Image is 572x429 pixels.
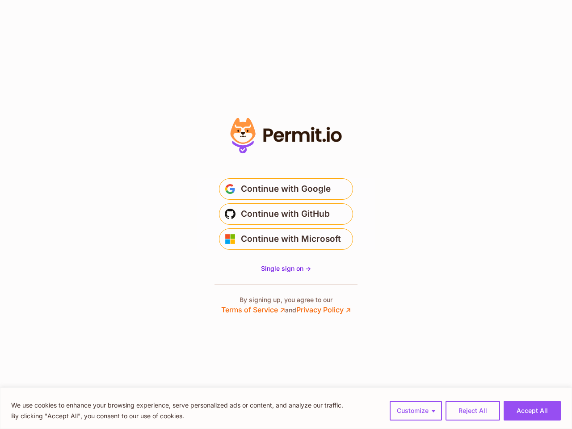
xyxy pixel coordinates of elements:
[241,182,331,196] span: Continue with Google
[219,203,353,225] button: Continue with GitHub
[241,207,330,221] span: Continue with GitHub
[219,178,353,200] button: Continue with Google
[296,305,351,314] a: Privacy Policy ↗
[221,295,351,315] p: By signing up, you agree to our and
[241,232,341,246] span: Continue with Microsoft
[11,400,343,411] p: We use cookies to enhance your browsing experience, serve personalized ads or content, and analyz...
[390,401,442,421] button: Customize
[221,305,285,314] a: Terms of Service ↗
[504,401,561,421] button: Accept All
[261,265,311,272] span: Single sign on ->
[11,411,343,421] p: By clicking "Accept All", you consent to our use of cookies.
[219,228,353,250] button: Continue with Microsoft
[261,264,311,273] a: Single sign on ->
[446,401,500,421] button: Reject All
